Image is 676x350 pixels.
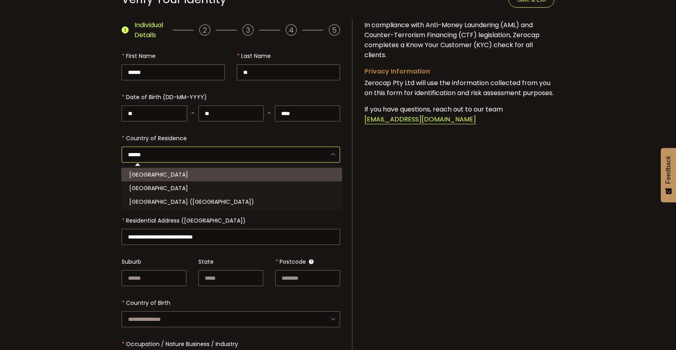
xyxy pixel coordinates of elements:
[364,78,554,97] span: Zerocap Pty Ltd will use the information collected from you on this form for identification and r...
[364,20,540,60] span: In compliance with Anti-Money Laundering (AML) and Counter-Terrorism Financing (CTF) legislation,...
[661,148,676,202] button: Feedback - Show survey
[364,67,430,76] span: Privacy Information
[268,105,271,121] span: -
[129,171,188,179] span: [GEOGRAPHIC_DATA]
[191,105,194,121] span: -
[665,156,672,184] span: Feedback
[129,198,254,206] span: [GEOGRAPHIC_DATA] ([GEOGRAPHIC_DATA])
[364,105,503,114] span: If you have questions, reach out to our team
[636,312,676,350] iframe: Chat Widget
[129,184,188,192] span: [GEOGRAPHIC_DATA]
[134,20,167,40] span: Individual Details
[364,115,476,124] span: [EMAIL_ADDRESS][DOMAIN_NAME]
